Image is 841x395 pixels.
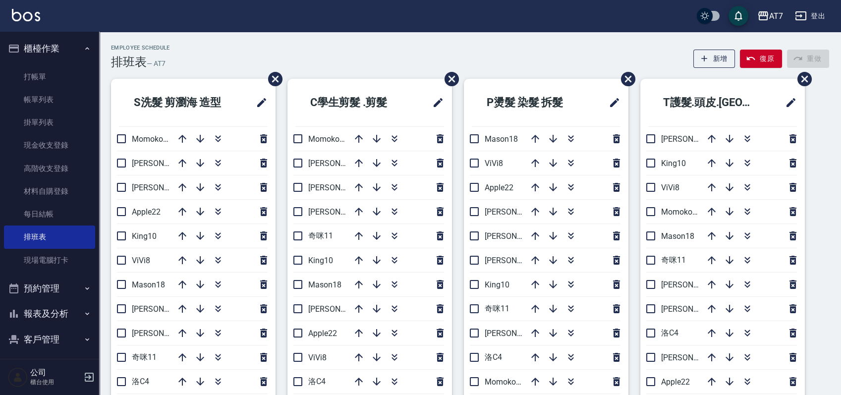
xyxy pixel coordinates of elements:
[4,134,95,157] a: 現金收支登錄
[485,159,503,168] span: ViVi8
[4,352,95,378] button: 員工及薪資
[740,50,782,68] button: 復原
[30,368,81,378] h5: 公司
[308,231,333,240] span: 奇咪11
[308,353,327,362] span: ViVi8
[295,85,414,120] h2: C學生剪髮 .剪髮
[4,180,95,203] a: 材料自購登錄
[119,85,243,120] h2: S洗髮 剪瀏海 造型
[437,64,460,94] span: 刪除班表
[308,207,372,217] span: [PERSON_NAME]6
[250,91,268,114] span: 修改班表的標題
[485,256,549,265] span: [PERSON_NAME]9
[132,183,196,192] span: [PERSON_NAME]2
[308,183,372,192] span: [PERSON_NAME]2
[603,91,620,114] span: 修改班表的標題
[661,353,725,362] span: [PERSON_NAME]7
[485,134,518,144] span: Mason18
[132,231,157,241] span: King10
[661,159,686,168] span: King10
[30,378,81,387] p: 櫃台使用
[132,377,149,386] span: 洛C4
[308,159,372,168] span: [PERSON_NAME]9
[4,88,95,111] a: 帳單列表
[132,329,196,338] span: [PERSON_NAME]7
[661,231,694,241] span: Mason18
[8,367,28,387] img: Person
[308,377,326,386] span: 洛C4
[791,7,829,25] button: 登出
[661,280,725,289] span: [PERSON_NAME]6
[111,55,147,69] h3: 排班表
[132,256,150,265] span: ViVi8
[661,255,686,265] span: 奇咪11
[648,85,772,120] h2: T護髮.頭皮.[GEOGRAPHIC_DATA]
[485,183,513,192] span: Apple22
[4,327,95,352] button: 客戶管理
[729,6,748,26] button: save
[661,207,701,217] span: Momoko12
[661,377,690,387] span: Apple22
[4,36,95,61] button: 櫃檯作業
[308,280,341,289] span: Mason18
[661,304,725,314] span: [PERSON_NAME]9
[4,111,95,134] a: 掛單列表
[308,134,348,144] span: Momoko12
[779,91,797,114] span: 修改班表的標題
[308,329,337,338] span: Apple22
[426,91,444,114] span: 修改班表的標題
[485,304,509,313] span: 奇咪11
[790,64,813,94] span: 刪除班表
[614,64,637,94] span: 刪除班表
[132,280,165,289] span: Mason18
[661,183,679,192] span: ViVi8
[485,352,502,362] span: 洛C4
[132,159,196,168] span: [PERSON_NAME]6
[111,45,170,51] h2: Employee Schedule
[485,280,509,289] span: King10
[693,50,735,68] button: 新增
[4,65,95,88] a: 打帳單
[485,329,549,338] span: [PERSON_NAME]7
[661,134,725,144] span: [PERSON_NAME]2
[769,10,783,22] div: AT7
[147,58,166,69] h6: — AT7
[132,207,161,217] span: Apple22
[308,256,333,265] span: King10
[4,301,95,327] button: 報表及分析
[4,157,95,180] a: 高階收支登錄
[4,203,95,226] a: 每日結帳
[12,9,40,21] img: Logo
[4,249,95,272] a: 現場電腦打卡
[132,134,172,144] span: Momoko12
[753,6,787,26] button: AT7
[308,304,372,314] span: [PERSON_NAME]7
[485,231,549,241] span: [PERSON_NAME]6
[132,352,157,362] span: 奇咪11
[472,85,590,120] h2: P燙髮 染髮 拆髮
[485,207,549,217] span: [PERSON_NAME]2
[485,377,525,387] span: Momoko12
[261,64,284,94] span: 刪除班表
[4,226,95,248] a: 排班表
[4,276,95,301] button: 預約管理
[661,328,678,338] span: 洛C4
[132,304,196,314] span: [PERSON_NAME]9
